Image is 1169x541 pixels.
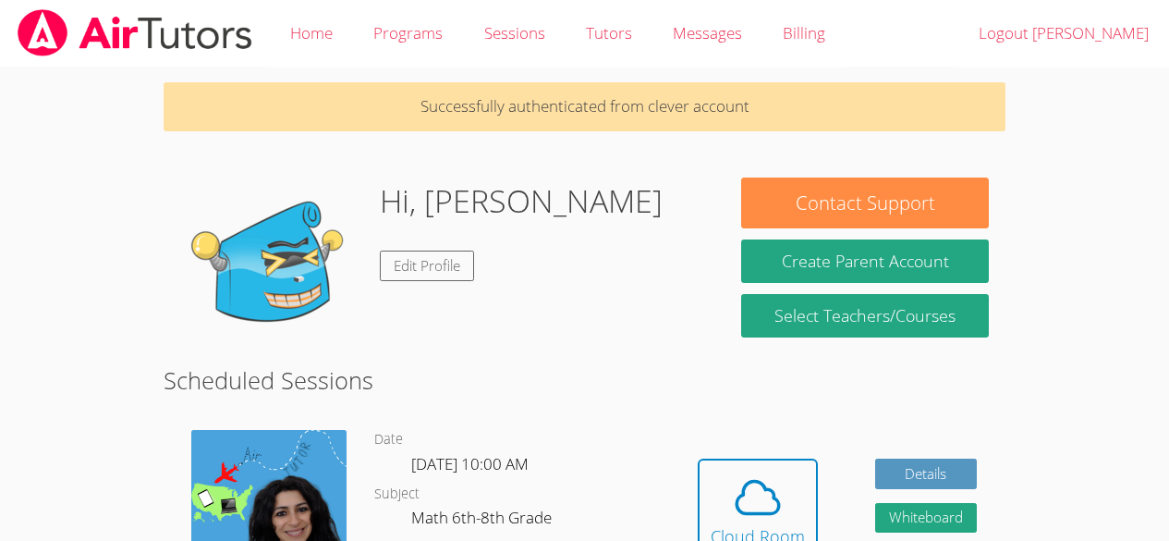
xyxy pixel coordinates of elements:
img: default.png [180,178,365,363]
a: Edit Profile [380,251,474,281]
dd: Math 6th-8th Grade [411,505,555,536]
dt: Date [374,428,403,451]
h2: Scheduled Sessions [164,363,1005,398]
span: Messages [673,22,742,43]
span: [DATE] 10:00 AM [411,453,529,474]
img: airtutors_banner-c4298cdbf04f3fff15de1276eac7730deb9818008684d7c2e4769d2f7ddbe033.png [16,9,254,56]
button: Whiteboard [875,503,977,534]
a: Details [875,459,977,489]
button: Contact Support [741,178,988,228]
button: Create Parent Account [741,240,988,283]
a: Select Teachers/Courses [741,294,988,338]
dt: Subject [374,483,420,506]
p: Successfully authenticated from clever account [164,82,1005,131]
h1: Hi, [PERSON_NAME] [380,178,663,225]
